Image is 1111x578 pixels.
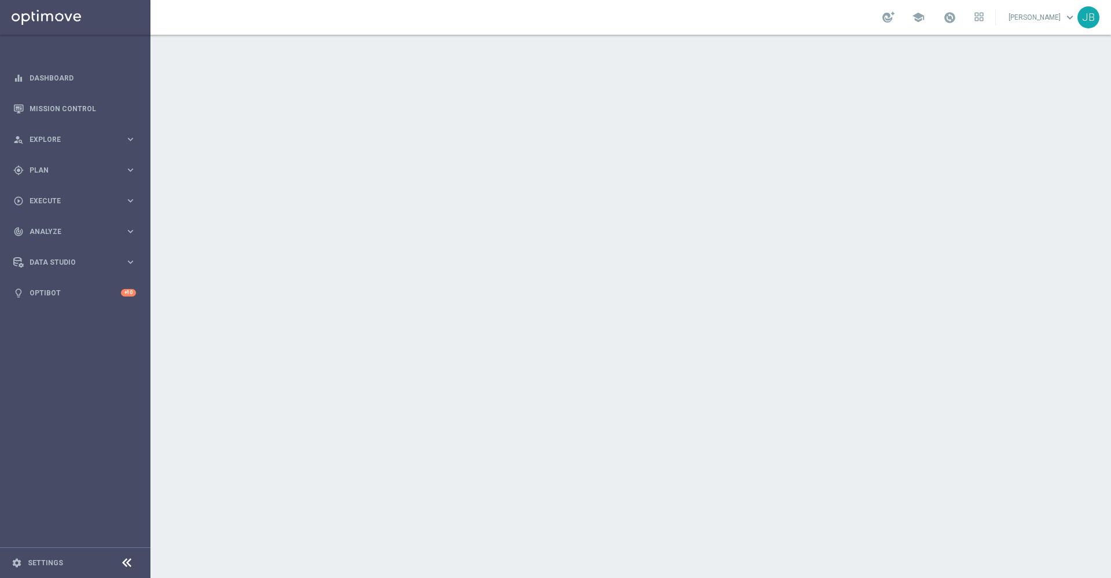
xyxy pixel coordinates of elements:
[1007,9,1077,26] a: [PERSON_NAME]keyboard_arrow_down
[13,196,24,206] i: play_circle_outline
[13,93,136,124] div: Mission Control
[13,288,137,298] button: lightbulb Optibot +10
[30,167,125,174] span: Plan
[912,11,925,24] span: school
[28,559,63,566] a: Settings
[125,164,136,175] i: keyboard_arrow_right
[13,196,137,206] button: play_circle_outline Execute keyboard_arrow_right
[13,277,136,308] div: Optibot
[13,165,24,175] i: gps_fixed
[13,135,137,144] button: person_search Explore keyboard_arrow_right
[121,289,136,297] div: +10
[30,277,121,308] a: Optibot
[13,227,137,236] button: track_changes Analyze keyboard_arrow_right
[125,257,136,268] i: keyboard_arrow_right
[13,74,137,83] button: equalizer Dashboard
[30,259,125,266] span: Data Studio
[13,104,137,114] button: Mission Control
[30,197,125,204] span: Execute
[13,134,125,145] div: Explore
[13,134,24,145] i: person_search
[13,165,125,175] div: Plan
[30,63,136,93] a: Dashboard
[125,134,136,145] i: keyboard_arrow_right
[1077,6,1099,28] div: JB
[30,93,136,124] a: Mission Control
[13,196,125,206] div: Execute
[13,226,125,237] div: Analyze
[13,73,24,83] i: equalizer
[12,558,22,568] i: settings
[30,228,125,235] span: Analyze
[1064,11,1076,24] span: keyboard_arrow_down
[13,166,137,175] button: gps_fixed Plan keyboard_arrow_right
[13,226,24,237] i: track_changes
[30,136,125,143] span: Explore
[125,226,136,237] i: keyboard_arrow_right
[13,63,136,93] div: Dashboard
[13,257,125,268] div: Data Studio
[13,258,137,267] button: Data Studio keyboard_arrow_right
[125,195,136,206] i: keyboard_arrow_right
[13,288,24,298] i: lightbulb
